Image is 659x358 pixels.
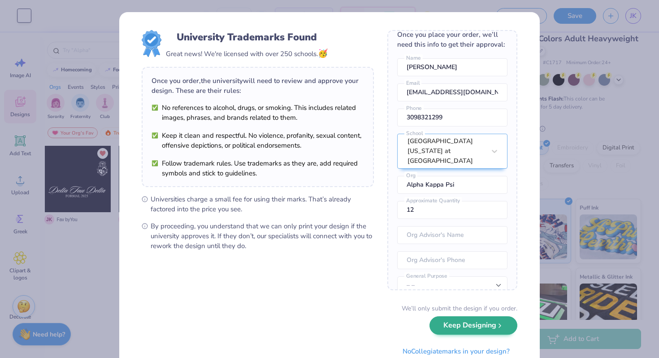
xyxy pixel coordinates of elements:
button: Keep Designing [429,316,517,335]
span: Universities charge a small fee for using their marks. That’s already factored into the price you... [151,194,374,214]
input: Org Advisor's Phone [397,251,507,269]
div: [GEOGRAPHIC_DATA][US_STATE] at [GEOGRAPHIC_DATA] [408,136,486,166]
div: University Trademarks Found [177,30,317,44]
input: Org Advisor's Name [397,226,507,244]
li: Follow trademark rules. Use trademarks as they are, add required symbols and stick to guidelines. [152,158,364,178]
input: Name [397,58,507,76]
input: Phone [397,109,507,127]
input: Approximate Quantity [397,201,507,219]
span: By proceeding, you understand that we can only print your design if the university approves it. I... [151,221,374,251]
input: Email [397,83,507,101]
img: License badge [142,30,161,57]
div: We’ll only submit the design if you order. [402,304,517,313]
li: No references to alcohol, drugs, or smoking. This includes related images, phrases, and brands re... [152,103,364,122]
input: Org [397,176,507,194]
div: Once you place your order, we’ll need this info to get their approval: [397,30,507,49]
div: Once you order, the university will need to review and approve your design. These are their rules: [152,76,364,96]
li: Keep it clean and respectful. No violence, profanity, sexual content, offensive depictions, or po... [152,131,364,150]
span: 🥳 [318,48,328,59]
div: Great news! We're licensed with over 250 schools. [166,48,328,60]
